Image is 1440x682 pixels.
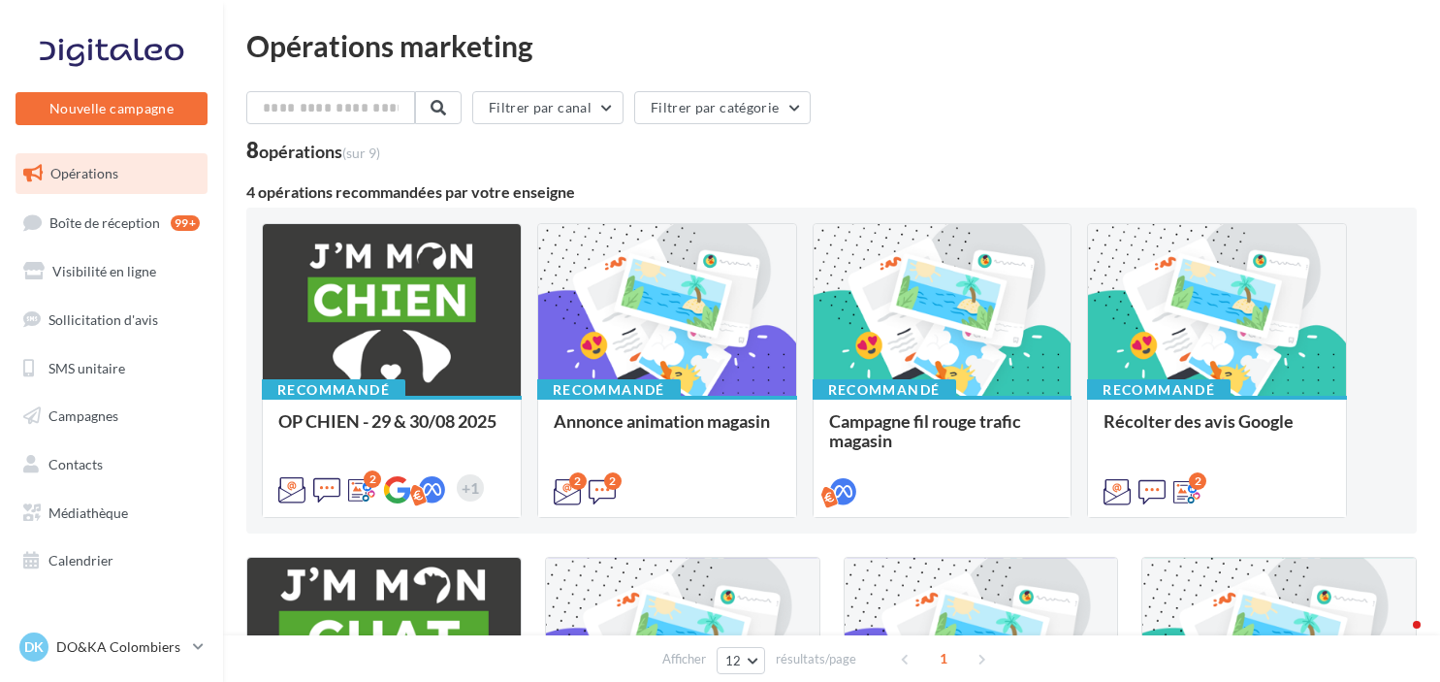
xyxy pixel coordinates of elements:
span: Calendrier [48,552,113,568]
span: 1 [928,643,959,674]
a: Médiathèque [12,493,211,534]
div: 2 [1189,472,1206,490]
span: Visibilité en ligne [52,263,156,279]
div: Recommandé [813,379,956,401]
button: 12 [717,647,766,674]
span: 12 [725,653,742,668]
a: Calendrier [12,540,211,581]
a: Boîte de réception99+ [12,202,211,244]
a: Campagnes [12,396,211,437]
div: Recommandé [537,379,681,401]
span: SMS unitaire [48,359,125,375]
span: Sollicitation d'avis [48,311,158,328]
span: OP CHIEN - 29 & 30/08 2025 [278,410,496,432]
div: 2 [604,472,622,490]
span: résultats/page [776,650,856,668]
div: 2 [364,471,381,488]
span: Contacts [48,456,103,472]
div: 4 opérations recommandées par votre enseigne [246,184,1417,200]
a: Sollicitation d'avis [12,300,211,341]
span: Boîte de réception [49,213,160,230]
span: Opérations [50,165,118,181]
a: SMS unitaire [12,348,211,389]
button: Filtrer par catégorie [634,91,811,124]
div: +1 [457,474,484,502]
span: Médiathèque [48,504,128,521]
span: Campagnes [48,407,118,424]
span: Afficher [662,650,706,668]
a: Opérations [12,153,211,194]
div: Recommandé [262,379,405,401]
div: opérations [259,143,380,160]
span: Annonce animation magasin [554,410,770,432]
a: Visibilité en ligne [12,251,211,292]
div: Recommandé [1087,379,1231,401]
a: Contacts [12,444,211,485]
p: DO&KA Colombiers [56,637,185,657]
button: Filtrer par canal [472,91,624,124]
a: DK DO&KA Colombiers [16,629,208,666]
iframe: Intercom live chat [1374,616,1421,663]
span: DK [24,637,44,657]
div: 99+ [171,215,200,231]
div: Opérations marketing [246,31,1417,60]
div: 8 [246,140,380,161]
div: 2 [569,472,587,490]
span: (sur 9) [342,145,380,161]
button: Nouvelle campagne [16,92,208,125]
span: Campagne fil rouge trafic magasin [829,410,1021,451]
span: Récolter des avis Google [1104,410,1294,432]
